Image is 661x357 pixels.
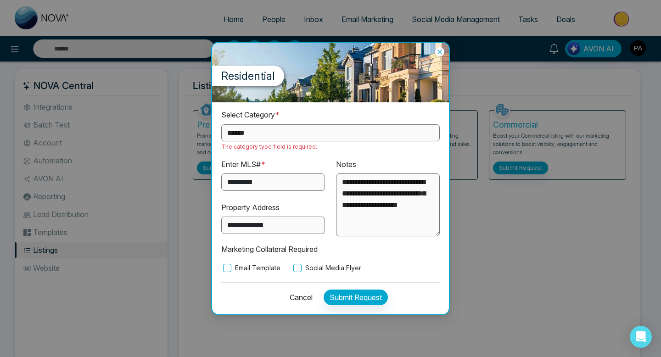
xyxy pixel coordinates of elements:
[284,290,313,305] button: Cancel
[293,264,302,272] input: Social Media Flyer
[336,159,356,170] label: Notes
[221,263,280,273] label: Email Template
[221,143,317,150] span: The category type field is required.
[221,202,280,213] label: Property Address
[324,290,388,305] button: Submit Request
[630,326,652,348] div: Open Intercom Messenger
[212,66,284,86] label: Residential
[221,244,440,255] p: Marketing Collateral Required
[223,264,231,272] input: Email Template
[221,159,266,170] label: Enter MLS#
[221,109,280,121] label: Select Category
[291,263,361,273] label: Social Media Flyer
